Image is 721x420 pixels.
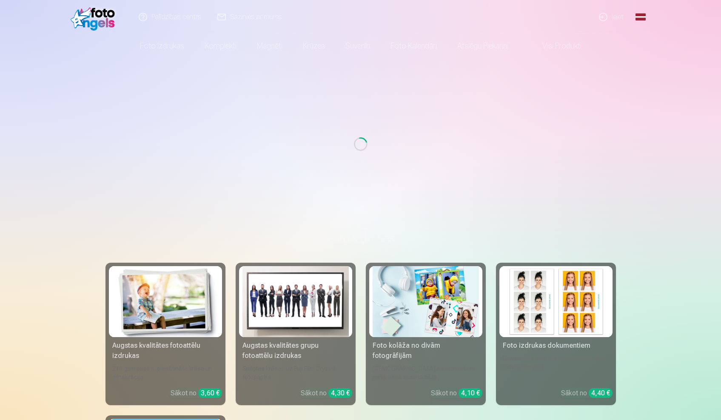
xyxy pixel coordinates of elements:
[459,388,482,398] div: 4,10 €
[112,230,609,246] h3: Foto izdrukas
[71,3,120,31] img: /v1
[561,388,613,398] div: Sākot no
[112,266,219,337] img: Augstas kvalitātes fotoattēlu izdrukas
[499,354,613,381] div: Universālas foto izdrukas dokumentiem (6 fotogrāfijas)
[503,266,609,337] img: Foto izdrukas dokumentiem
[239,341,352,361] div: Augstas kvalitātes grupu fotoattēlu izdrukas
[236,263,356,405] a: Augstas kvalitātes grupu fotoattēlu izdrukasAugstas kvalitātes grupu fotoattēlu izdrukasSpilgtas ...
[369,341,482,361] div: Foto kolāža no divām fotogrāfijām
[373,266,479,337] img: Foto kolāža no divām fotogrāfijām
[519,34,592,58] a: Visi produkti
[301,388,352,398] div: Sākot no
[130,34,194,58] a: Foto izdrukas
[242,266,349,337] img: Augstas kvalitātes grupu fotoattēlu izdrukas
[335,34,380,58] a: Suvenīri
[499,341,613,351] div: Foto izdrukas dokumentiem
[431,388,482,398] div: Sākot no
[171,388,222,398] div: Sākot no
[366,263,486,405] a: Foto kolāža no divām fotogrāfijāmFoto kolāža no divām fotogrāfijām[DEMOGRAPHIC_DATA] neaizmirstam...
[105,263,225,405] a: Augstas kvalitātes fotoattēlu izdrukasAugstas kvalitātes fotoattēlu izdrukas210 gsm papīrs, piesā...
[198,388,222,398] div: 3,60 €
[109,364,222,381] div: 210 gsm papīrs, piesātināta krāsa un detalizācija
[293,34,335,58] a: Krūzes
[496,263,616,405] a: Foto izdrukas dokumentiemFoto izdrukas dokumentiemUniversālas foto izdrukas dokumentiem (6 fotogr...
[328,388,352,398] div: 4,30 €
[380,34,447,58] a: Foto kalendāri
[447,34,519,58] a: Atslēgu piekariņi
[369,364,482,381] div: [DEMOGRAPHIC_DATA] neaizmirstami mirkļi vienā skaistā bildē
[247,34,293,58] a: Magnēti
[589,388,613,398] div: 4,40 €
[194,34,247,58] a: Komplekti
[109,341,222,361] div: Augstas kvalitātes fotoattēlu izdrukas
[239,364,352,381] div: Spilgtas krāsas uz Fuji Film Crystal fotopapīra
